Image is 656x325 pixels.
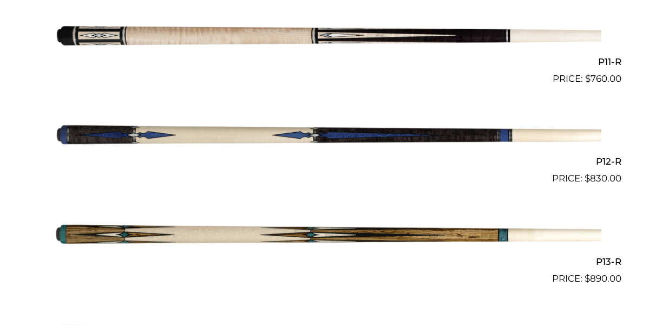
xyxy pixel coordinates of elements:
img: P13-R [55,190,601,281]
img: P12-R [55,90,601,181]
span: $ [585,173,590,184]
bdi: 760.00 [585,73,621,84]
h2: P12-R [35,152,621,172]
a: P12-R $830.00 [35,90,621,186]
span: $ [585,73,591,84]
span: $ [585,273,590,284]
h2: P13-R [35,251,621,271]
bdi: 830.00 [585,173,621,184]
bdi: 890.00 [585,273,621,284]
a: P13-R $890.00 [35,190,621,285]
h2: P11-R [35,51,621,71]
